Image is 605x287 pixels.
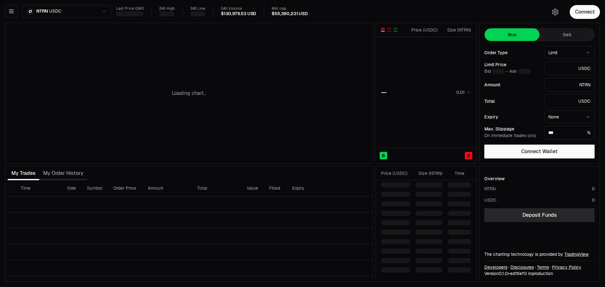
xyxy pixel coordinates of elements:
div: Overview [484,175,505,182]
div: Max. Slippage [484,127,539,131]
button: Connect Wallet [484,145,595,158]
th: Side [62,180,82,197]
button: Show Sell Orders Only [387,27,392,32]
button: Show Buy Orders Only [393,27,398,32]
div: USDC [544,94,595,108]
div: Time [448,170,464,176]
div: Version 0.1.0 + in production [484,270,595,277]
div: Mkt cap [272,6,308,11]
th: Filled [264,180,287,197]
th: Symbol [82,180,109,197]
a: Developers [484,264,507,270]
th: Time [16,180,62,197]
span: ed16ef08357c4fac6bcb8550235135a1bae36155 [510,271,527,276]
div: Limit Price [484,62,539,67]
div: Size ( NTRN ) [443,27,471,33]
div: Size ( NTRN ) [416,170,442,176]
th: Amount [143,180,192,197]
a: Disclosures [510,264,534,270]
div: Price ( USDC ) [410,27,438,33]
div: The charting technology is provided by [484,251,595,257]
th: Total [192,180,242,197]
img: ntrn.png [27,8,34,15]
span: NTRN [36,9,48,14]
button: 0.01 [454,89,471,96]
th: Expiry [287,180,331,197]
div: 24h Volume [221,6,256,11]
button: None [544,111,595,123]
div: Total [484,99,539,103]
div: Expiry [484,115,539,119]
div: 0 [592,197,595,203]
div: 24h High [159,6,175,11]
div: On immediate trades only [484,133,539,139]
div: Price ( USDC ) [381,170,410,176]
div: 0 [592,186,595,192]
span: B [382,152,385,159]
span: S [467,152,470,159]
a: Deposit Funds [484,208,595,222]
button: Sell [539,28,594,41]
a: TradingView [564,251,589,257]
th: Order Price [108,180,143,197]
div: Amount [484,83,539,87]
div: USDC [484,197,497,203]
div: $55,390,231 USD [272,11,308,17]
div: % [544,126,595,140]
button: Buy [485,28,539,41]
div: USDC [544,61,595,75]
span: Bid - [484,69,508,74]
button: My Order History [39,167,87,180]
button: Show Buy and Sell Orders [380,27,385,32]
span: Ask [509,69,531,74]
button: Limit [544,46,595,59]
a: Terms [537,264,549,270]
th: Value [242,180,264,197]
div: — [381,88,387,97]
button: Connect [570,5,600,19]
span: USDC [49,9,61,14]
p: Loading chart... [172,89,206,97]
div: NTRN [484,186,496,192]
div: $130,979.53 USD [221,11,256,17]
div: Last Price (24h) [116,6,144,11]
button: My Trades [8,167,39,180]
div: 24h Low [190,6,205,11]
div: Order Type [484,50,539,55]
button: Select all [10,186,15,191]
a: Privacy Policy [552,264,581,270]
div: NTRN [544,78,595,92]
